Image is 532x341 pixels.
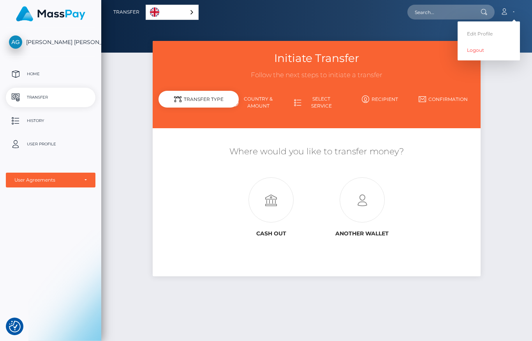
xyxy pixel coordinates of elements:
[6,111,95,131] a: History
[6,134,95,154] a: User Profile
[285,92,348,113] a: Select Service
[16,6,85,21] img: MassPay
[9,321,21,332] img: Revisit consent button
[348,92,411,106] a: Recipient
[146,5,199,20] aside: Language selected: English
[159,91,239,108] div: Transfer Type
[6,39,95,46] span: [PERSON_NAME] [PERSON_NAME]
[6,64,95,84] a: Home
[9,68,92,80] p: Home
[6,88,95,107] a: Transfer
[159,146,475,158] h5: Where would you like to transfer money?
[458,27,520,41] a: Edit Profile
[14,177,78,183] div: User Agreements
[159,71,475,80] h3: Follow the next steps to initiate a transfer
[113,4,139,20] a: Transfer
[9,115,92,127] p: History
[231,230,311,237] h6: Cash out
[407,5,481,19] input: Search...
[322,230,402,237] h6: Another wallet
[146,5,199,20] div: Language
[411,92,474,106] a: Confirmation
[9,321,21,332] button: Consent Preferences
[222,92,285,113] a: Country & Amount
[146,5,198,19] a: English
[9,92,92,103] p: Transfer
[458,43,520,57] a: Logout
[159,51,475,66] h3: Initiate Transfer
[159,92,222,113] a: Transfer Type
[9,138,92,150] p: User Profile
[6,173,95,187] button: User Agreements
